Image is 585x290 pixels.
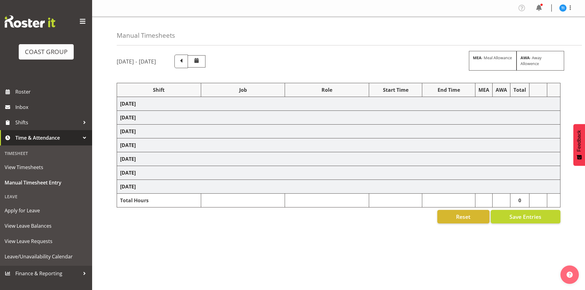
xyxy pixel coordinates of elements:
[2,249,91,264] a: Leave/Unavailability Calendar
[15,118,80,127] span: Shifts
[437,210,489,223] button: Reset
[15,133,80,142] span: Time & Attendance
[513,86,526,94] div: Total
[288,86,366,94] div: Role
[5,163,88,172] span: View Timesheets
[567,272,573,278] img: help-xxl-2.png
[456,213,470,221] span: Reset
[517,51,564,71] div: - Away Allowence
[469,51,517,71] div: - Meal Allowance
[117,125,560,138] td: [DATE]
[15,87,89,96] span: Roster
[2,190,91,203] div: Leave
[2,160,91,175] a: View Timesheets
[15,102,89,112] span: Inbox
[117,166,560,180] td: [DATE]
[491,210,560,223] button: Save Entries
[2,147,91,160] div: Timesheet
[5,237,88,246] span: View Leave Requests
[5,252,88,261] span: Leave/Unavailability Calendar
[2,175,91,190] a: Manual Timesheet Entry
[117,138,560,152] td: [DATE]
[576,130,582,152] span: Feedback
[559,4,567,12] img: tatiyana-isaac10120.jpg
[117,32,175,39] h4: Manual Timesheets
[496,86,507,94] div: AWA
[15,269,80,278] span: Finance & Reporting
[521,55,530,60] strong: AWA
[117,111,560,125] td: [DATE]
[25,47,68,56] div: COAST GROUP
[5,221,88,230] span: View Leave Balances
[5,15,55,28] img: Rosterit website logo
[5,178,88,187] span: Manual Timesheet Entry
[2,234,91,249] a: View Leave Requests
[509,213,541,221] span: Save Entries
[573,124,585,166] button: Feedback - Show survey
[120,86,198,94] div: Shift
[2,203,91,218] a: Apply for Leave
[117,58,156,65] h5: [DATE] - [DATE]
[117,180,560,194] td: [DATE]
[372,86,419,94] div: Start Time
[5,206,88,215] span: Apply for Leave
[473,55,482,60] strong: MEA
[117,152,560,166] td: [DATE]
[117,97,560,111] td: [DATE]
[510,194,529,207] td: 0
[204,86,282,94] div: Job
[117,194,201,207] td: Total Hours
[478,86,489,94] div: MEA
[2,218,91,234] a: View Leave Balances
[425,86,472,94] div: End Time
